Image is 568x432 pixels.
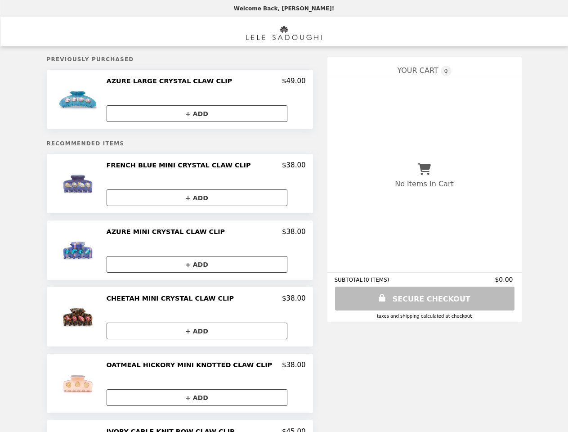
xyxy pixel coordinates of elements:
button: + ADD [107,256,287,273]
button: + ADD [107,105,287,122]
p: $38.00 [282,361,306,369]
h2: FRENCH BLUE MINI CRYSTAL CLAW CLIP [107,161,255,169]
p: $49.00 [282,77,306,85]
p: No Items In Cart [395,180,453,188]
div: Taxes and Shipping calculated at checkout [335,314,514,319]
img: Brand Logo [246,22,322,41]
span: SUBTOTAL [335,277,364,283]
img: FRENCH BLUE MINI CRYSTAL CLAW CLIP [55,161,103,206]
button: + ADD [107,389,287,406]
h2: OATMEAL HICKORY MINI KNOTTED CLAW CLIP [107,361,276,369]
h5: Recommended Items [47,140,313,147]
span: ( 0 ITEMS ) [363,277,389,283]
span: 0 [441,66,452,76]
h2: AZURE MINI CRYSTAL CLAW CLIP [107,228,229,236]
p: $38.00 [282,228,306,236]
button: + ADD [107,189,287,206]
img: AZURE LARGE CRYSTAL CLAW CLIP [55,77,103,122]
p: $38.00 [282,294,306,302]
h2: CHEETAH MINI CRYSTAL CLAW CLIP [107,294,238,302]
img: AZURE MINI CRYSTAL CLAW CLIP [55,228,103,273]
p: $38.00 [282,161,306,169]
img: CHEETAH MINI CRYSTAL CLAW CLIP [55,294,103,339]
span: $0.00 [495,276,514,283]
img: OATMEAL HICKORY MINI KNOTTED CLAW CLIP [55,361,103,406]
h2: AZURE LARGE CRYSTAL CLAW CLIP [107,77,236,85]
h5: Previously Purchased [47,56,313,63]
p: Welcome Back, [PERSON_NAME]! [234,5,334,12]
button: + ADD [107,323,287,339]
span: YOUR CART [397,66,438,75]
